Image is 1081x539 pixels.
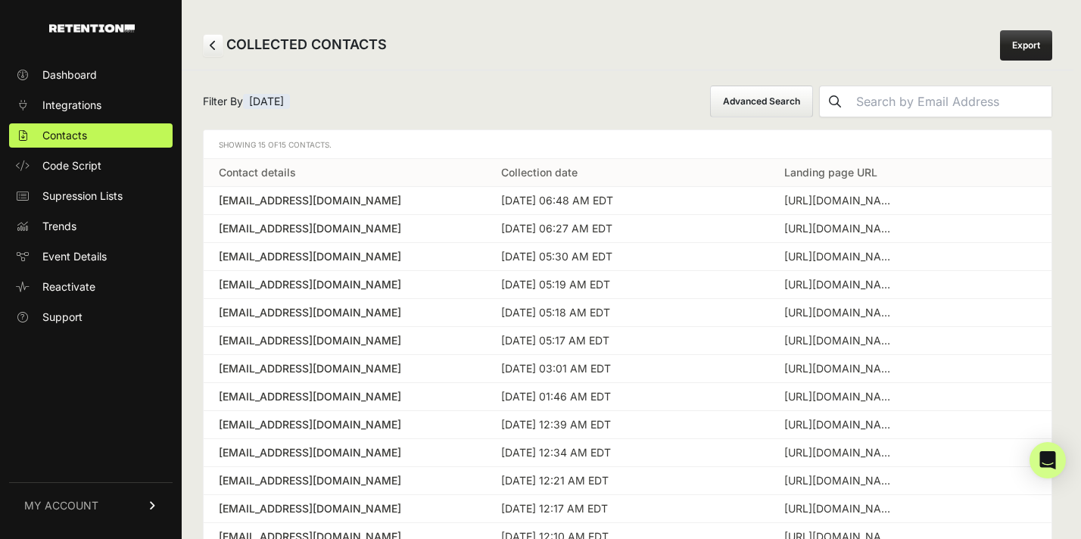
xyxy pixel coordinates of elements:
[9,482,173,528] a: MY ACCOUNT
[219,389,471,404] a: [EMAIL_ADDRESS][DOMAIN_NAME]
[219,249,471,264] a: [EMAIL_ADDRESS][DOMAIN_NAME]
[9,305,173,329] a: Support
[486,187,768,215] td: [DATE] 06:48 AM EDT
[219,473,471,488] a: [EMAIL_ADDRESS][DOMAIN_NAME]
[219,361,471,376] a: [EMAIL_ADDRESS][DOMAIN_NAME]
[710,86,813,117] button: Advanced Search
[486,271,768,299] td: [DATE] 05:19 AM EDT
[219,333,471,348] a: [EMAIL_ADDRESS][DOMAIN_NAME]
[784,389,898,404] div: https://everythingcatholic.com/products/wax-tart-melter?utm_content=Facebook_UA&utm_source=facebo...
[24,498,98,513] span: MY ACCOUNT
[486,383,768,411] td: [DATE] 01:46 AM EDT
[42,128,87,143] span: Contacts
[784,277,898,292] div: https://everythingcatholic.com/?gad_source=1&gad_campaignid=20712651779&gclid=Cj0KCQjwzaXFBhDlARI...
[784,193,898,208] div: https://everythingcatholic.com/collections/fragrance?fbclid=IwZXh0bgNhZW0BMABhZGlkAasqxwEvrQcBHl6...
[9,154,173,178] a: Code Script
[219,193,471,208] a: [EMAIL_ADDRESS][DOMAIN_NAME]
[42,98,101,113] span: Integrations
[243,94,290,109] span: [DATE]
[219,140,332,149] span: Showing 15 of
[784,501,898,516] div: https://everythingcatholic.com/products/the-holy-bible-rsvce-revised-standard-version-catholic-ed...
[219,277,471,292] a: [EMAIL_ADDRESS][DOMAIN_NAME]
[9,123,173,148] a: Contacts
[219,417,471,432] a: [EMAIL_ADDRESS][DOMAIN_NAME]
[486,243,768,271] td: [DATE] 05:30 AM EDT
[784,473,898,488] div: https://everythingcatholic.com/collections/fragrance?fbclid=IwZXh0bgNhZW0BMABhZGlkAasqxriavkcBHg7...
[9,214,173,238] a: Trends
[784,221,898,236] div: https://everythingcatholic.com/?gad_source=1&gad_campaignid=20712651779&gbraid=0AAAAAo5Mn989n-CRe...
[784,305,898,320] div: https://everythingcatholic.com/products/chrism-wax-tarts-1?utm_content=Facebook_UA&utm_source=fac...
[42,67,97,83] span: Dashboard
[850,86,1051,117] input: Search by Email Address
[784,417,898,432] div: https://clunymedia.com/?srsltid=AfmBOoq-qUC8C6nFxwWnahTq1REXDHirgOnWf2AgFu3Nmz5RmvHuuIOL
[9,275,173,299] a: Reactivate
[219,221,471,236] a: [EMAIL_ADDRESS][DOMAIN_NAME]
[486,439,768,467] td: [DATE] 12:34 AM EDT
[42,249,107,264] span: Event Details
[486,299,768,327] td: [DATE] 05:18 AM EDT
[203,94,290,109] span: Filter By
[784,249,898,264] div: https://everythingcatholic.com/collections/fragrance?fbclid=IwY2xjawMWaX9leHRuA2FlbQEwAGFkaWQBqyr...
[784,166,877,179] a: Landing page URL
[203,34,387,57] h2: COLLECTED CONTACTS
[279,140,332,149] span: 15 Contacts.
[219,305,471,320] a: [EMAIL_ADDRESS][DOMAIN_NAME]
[1030,442,1066,478] div: Open Intercom Messenger
[784,445,898,460] div: https://everythingcatholic.com/products/chrism-wax-tarts-1?utm_content=Facebook_UA&utm_source=fac...
[42,158,101,173] span: Code Script
[486,411,768,439] td: [DATE] 12:39 AM EDT
[9,184,173,208] a: Supression Lists
[9,63,173,87] a: Dashboard
[49,24,135,33] img: Retention.com
[219,501,471,516] a: [EMAIL_ADDRESS][DOMAIN_NAME]
[486,467,768,495] td: [DATE] 12:21 AM EDT
[42,219,76,234] span: Trends
[42,310,83,325] span: Support
[486,355,768,383] td: [DATE] 03:01 AM EDT
[486,327,768,355] td: [DATE] 05:17 AM EDT
[9,245,173,269] a: Event Details
[9,93,173,117] a: Integrations
[784,333,898,348] div: https://clunymedia.com/pages/subscribe-and-save/?utm_source=facebook&utm_medium=paid_ads&utm_camp...
[784,361,898,376] div: https://everythingcatholic.com/collections/books
[42,279,95,294] span: Reactivate
[219,166,296,179] a: Contact details
[501,166,578,179] a: Collection date
[1000,30,1052,61] a: Export
[486,495,768,523] td: [DATE] 12:17 AM EDT
[42,188,123,204] span: Supression Lists
[486,215,768,243] td: [DATE] 06:27 AM EDT
[219,445,471,460] a: [EMAIL_ADDRESS][DOMAIN_NAME]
